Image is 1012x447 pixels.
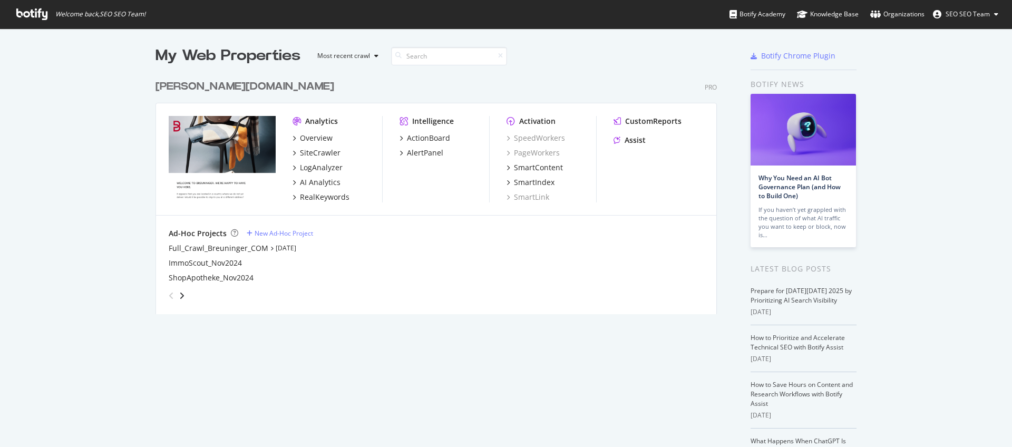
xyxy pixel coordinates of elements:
[255,229,313,238] div: New Ad-Hoc Project
[519,116,556,127] div: Activation
[407,148,443,158] div: AlertPanel
[55,10,145,18] span: Welcome back, SEO SEO Team !
[169,258,242,268] a: ImmoScout_Nov2024
[391,47,507,65] input: Search
[178,290,186,301] div: angle-right
[751,94,856,166] img: Why You Need an AI Bot Governance Plan (and How to Build One)
[317,53,370,59] div: Most recent crawl
[758,173,841,200] a: Why You Need an AI Bot Governance Plan (and How to Build One)
[164,287,178,304] div: angle-left
[300,148,340,158] div: SiteCrawler
[925,6,1007,23] button: SEO SEO Team
[300,162,343,173] div: LogAnalyzer
[155,66,725,314] div: grid
[514,177,554,188] div: SmartIndex
[507,148,560,158] a: PageWorkers
[751,79,857,90] div: Botify news
[293,177,340,188] a: AI Analytics
[169,228,227,239] div: Ad-Hoc Projects
[761,51,835,61] div: Botify Chrome Plugin
[507,162,563,173] a: SmartContent
[514,162,563,173] div: SmartContent
[300,133,333,143] div: Overview
[293,148,340,158] a: SiteCrawler
[751,307,857,317] div: [DATE]
[507,192,549,202] a: SmartLink
[400,133,450,143] a: ActionBoard
[758,206,848,239] div: If you haven’t yet grappled with the question of what AI traffic you want to keep or block, now is…
[412,116,454,127] div: Intelligence
[729,9,785,20] div: Botify Academy
[300,192,349,202] div: RealKeywords
[276,244,296,252] a: [DATE]
[155,79,334,94] div: [PERSON_NAME][DOMAIN_NAME]
[625,135,646,145] div: Assist
[169,273,254,283] a: ShopApotheke_Nov2024
[751,263,857,275] div: Latest Blog Posts
[293,192,349,202] a: RealKeywords
[751,380,853,408] a: How to Save Hours on Content and Research Workflows with Botify Assist
[751,51,835,61] a: Botify Chrome Plugin
[751,354,857,364] div: [DATE]
[625,116,682,127] div: CustomReports
[293,133,333,143] a: Overview
[751,286,852,305] a: Prepare for [DATE][DATE] 2025 by Prioritizing AI Search Visibility
[751,333,845,352] a: How to Prioritize and Accelerate Technical SEO with Botify Assist
[507,177,554,188] a: SmartIndex
[155,79,338,94] a: [PERSON_NAME][DOMAIN_NAME]
[169,116,276,201] img: breuninger.com
[507,133,565,143] a: SpeedWorkers
[155,45,300,66] div: My Web Properties
[309,47,383,64] button: Most recent crawl
[300,177,340,188] div: AI Analytics
[400,148,443,158] a: AlertPanel
[614,116,682,127] a: CustomReports
[305,116,338,127] div: Analytics
[946,9,990,18] span: SEO SEO Team
[247,229,313,238] a: New Ad-Hoc Project
[407,133,450,143] div: ActionBoard
[751,411,857,420] div: [DATE]
[870,9,925,20] div: Organizations
[614,135,646,145] a: Assist
[797,9,859,20] div: Knowledge Base
[169,243,268,254] a: Full_Crawl_Breuninger_COM
[705,83,717,92] div: Pro
[293,162,343,173] a: LogAnalyzer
